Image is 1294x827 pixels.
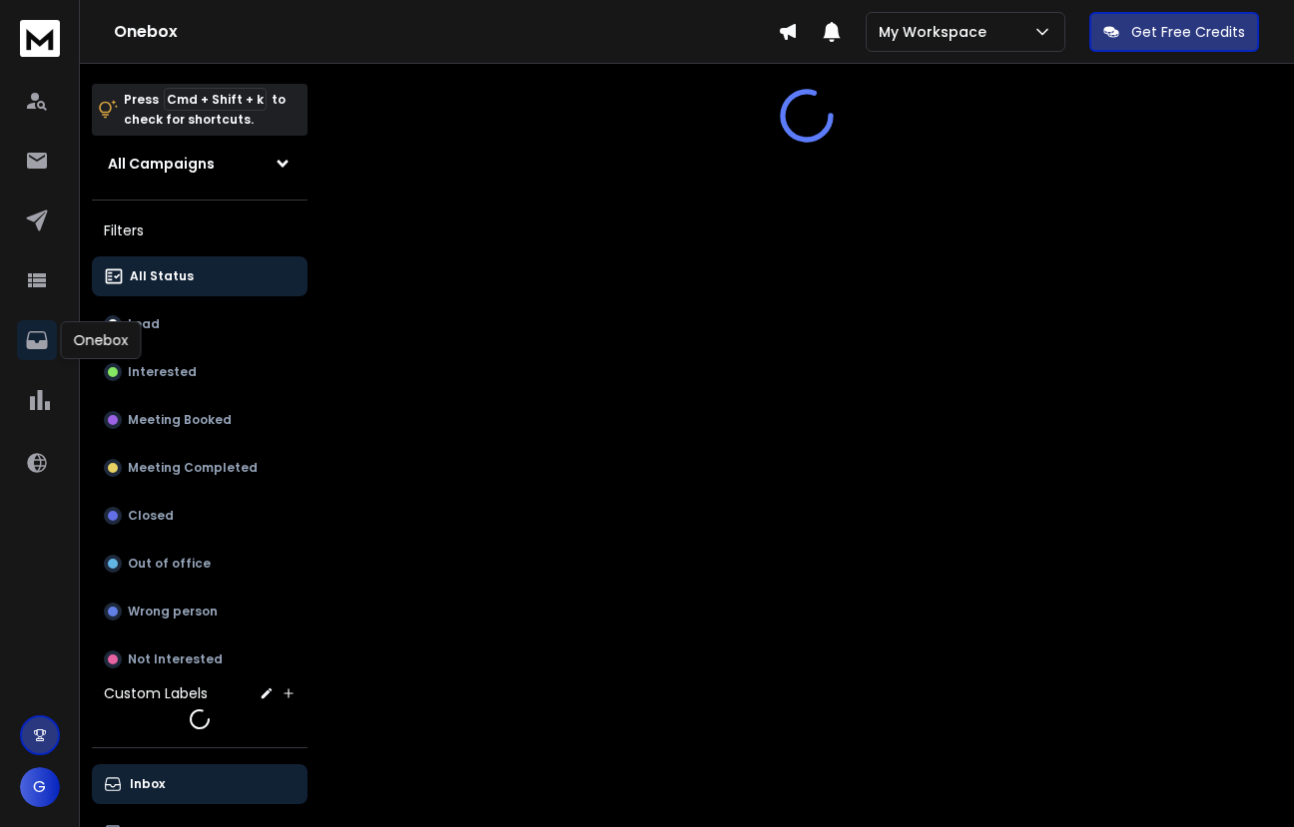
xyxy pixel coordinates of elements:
p: Not Interested [128,651,223,667]
button: Closed [92,496,308,536]
p: Wrong person [128,604,218,620]
p: Meeting Completed [128,460,258,476]
p: Lead [128,316,160,332]
p: My Workspace [879,22,994,42]
button: Get Free Credits [1089,12,1259,52]
div: Onebox [61,321,142,359]
p: Closed [128,508,174,524]
p: Inbox [130,776,165,792]
button: Out of office [92,544,308,584]
button: Interested [92,352,308,392]
span: Cmd + Shift + k [164,88,267,111]
button: Inbox [92,764,308,804]
button: G [20,767,60,807]
p: Out of office [128,556,211,572]
button: All Campaigns [92,144,308,184]
button: Meeting Booked [92,400,308,440]
button: Meeting Completed [92,448,308,488]
h3: Custom Labels [104,683,208,703]
p: Meeting Booked [128,412,232,428]
button: Wrong person [92,592,308,631]
p: All Status [130,268,194,284]
button: Lead [92,304,308,344]
h1: Onebox [114,20,778,44]
h3: Filters [92,216,308,244]
h1: All Campaigns [108,154,215,174]
button: Not Interested [92,639,308,679]
p: Interested [128,364,197,380]
button: All Status [92,256,308,296]
img: logo [20,20,60,57]
p: Press to check for shortcuts. [124,90,286,130]
p: Get Free Credits [1131,22,1245,42]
